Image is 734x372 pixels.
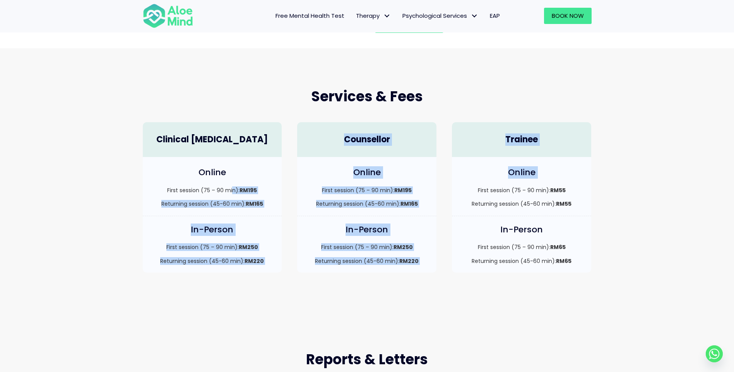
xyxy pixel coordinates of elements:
span: Services & Fees [311,87,423,106]
a: Book Now [544,8,592,24]
a: EAP [484,8,506,24]
p: First session (75 – 90 min): [305,186,429,194]
h4: Online [151,167,274,179]
p: First session (75 – 90 min): [151,243,274,251]
span: Psychological Services: submenu [469,10,480,22]
p: Returning session (45-60 min): [151,200,274,208]
p: Returning session (45-60 min): [460,200,583,208]
span: Therapy: submenu [382,10,393,22]
span: Book Now [552,12,584,20]
a: Psychological ServicesPsychological Services: submenu [397,8,484,24]
p: First session (75 – 90 min): [460,186,583,194]
span: EAP [490,12,500,20]
p: Returning session (45-60 min): [151,257,274,265]
h4: In-Person [151,224,274,236]
strong: RM195 [240,186,257,194]
p: Returning session (45-60 min): [305,200,429,208]
strong: RM195 [394,186,412,194]
strong: RM250 [239,243,258,251]
p: Returning session (45-60 min): [460,257,583,265]
strong: RM165 [246,200,263,208]
strong: RM65 [550,243,566,251]
p: Returning session (45-60 min): [305,257,429,265]
a: Whatsapp [706,345,723,362]
h4: Online [305,167,429,179]
strong: RM250 [394,243,413,251]
h4: Online [460,167,583,179]
p: First session (75 – 90 min): [460,243,583,251]
span: Therapy [356,12,391,20]
a: TherapyTherapy: submenu [350,8,397,24]
p: First session (75 – 90 min): [151,186,274,194]
strong: RM220 [245,257,264,265]
strong: RM65 [556,257,571,265]
span: Reports & Letters [306,350,428,369]
h4: In-Person [460,224,583,236]
h4: Trainee [460,134,583,146]
a: Free Mental Health Test [270,8,350,24]
strong: RM220 [399,257,419,265]
p: First session (75 – 90 min): [305,243,429,251]
span: Psychological Services [402,12,478,20]
strong: RM55 [556,200,571,208]
h4: Clinical [MEDICAL_DATA] [151,134,274,146]
nav: Menu [203,8,506,24]
img: Aloe mind Logo [143,3,193,29]
h4: In-Person [305,224,429,236]
span: Free Mental Health Test [275,12,344,20]
h4: Counsellor [305,134,429,146]
strong: RM55 [550,186,566,194]
strong: RM165 [400,200,418,208]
